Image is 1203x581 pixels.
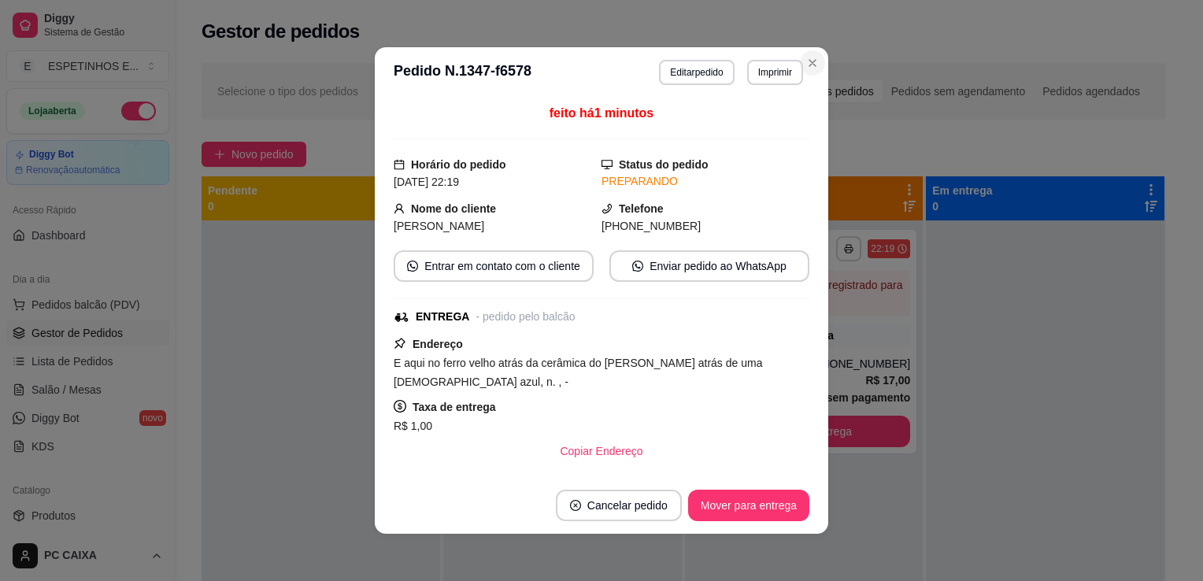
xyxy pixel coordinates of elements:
strong: Nome do cliente [411,202,496,215]
span: [PERSON_NAME] [394,220,484,232]
span: E aqui no ferro velho atrás da cerâmica do [PERSON_NAME] atrás de uma [DEMOGRAPHIC_DATA] azul, n.... [394,357,762,388]
button: Imprimir [747,60,803,85]
strong: Endereço [413,338,463,350]
span: close-circle [570,500,581,511]
span: desktop [601,159,613,170]
span: [PHONE_NUMBER] [601,220,701,232]
span: phone [601,203,613,214]
span: whats-app [632,261,643,272]
button: whats-appEntrar em contato com o cliente [394,250,594,282]
button: Mover para entrega [688,490,809,521]
strong: Status do pedido [619,158,709,171]
strong: Telefone [619,202,664,215]
strong: Horário do pedido [411,158,506,171]
span: whats-app [407,261,418,272]
div: PREPARANDO [601,173,809,190]
button: Copiar Endereço [547,435,655,467]
button: whats-appEnviar pedido ao WhatsApp [609,250,809,282]
div: ENTREGA [416,309,469,325]
h3: Pedido N. 1347-f6578 [394,60,531,85]
button: Editarpedido [659,60,734,85]
div: - pedido pelo balcão [476,309,575,325]
span: [DATE] 22:19 [394,176,459,188]
strong: Taxa de entrega [413,401,496,413]
span: R$ 1,00 [394,420,432,432]
span: user [394,203,405,214]
span: calendar [394,159,405,170]
span: dollar [394,400,406,413]
button: close-circleCancelar pedido [556,490,682,521]
button: Close [800,50,825,76]
span: pushpin [394,337,406,350]
span: feito há 1 minutos [550,106,653,120]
